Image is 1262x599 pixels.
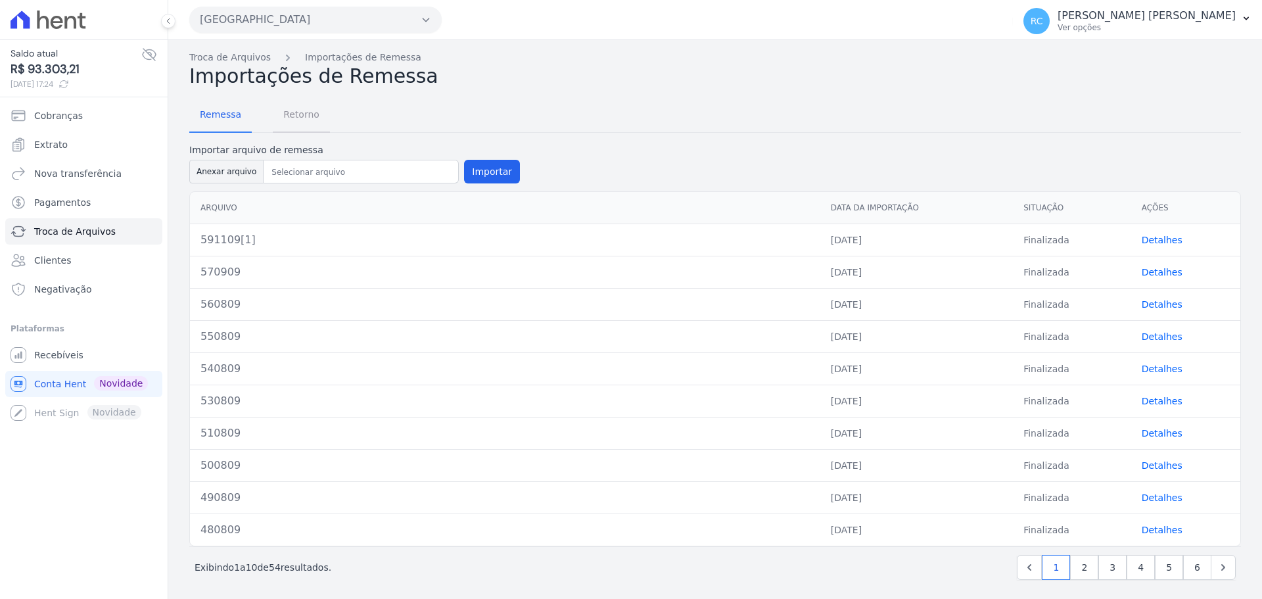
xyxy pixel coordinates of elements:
a: Detalhes [1142,396,1182,406]
span: Novidade [94,376,148,391]
td: [DATE] [820,352,1013,385]
a: Troca de Arquivos [189,51,271,64]
a: Nova transferência [5,160,162,187]
a: Detalhes [1142,299,1182,310]
a: 2 [1070,555,1098,580]
a: Extrato [5,132,162,158]
input: Selecionar arquivo [266,164,456,180]
span: Extrato [34,138,68,151]
div: 570909 [200,264,810,280]
div: 540809 [200,361,810,377]
div: 560809 [200,297,810,312]
a: 3 [1098,555,1127,580]
div: 480809 [200,522,810,538]
p: [PERSON_NAME] [PERSON_NAME] [1058,9,1236,22]
a: 6 [1183,555,1211,580]
a: Detalhes [1142,331,1182,342]
h2: Importações de Remessa [189,64,1241,88]
span: 10 [246,562,258,573]
a: Pagamentos [5,189,162,216]
th: Ações [1131,192,1240,224]
a: Detalhes [1142,525,1182,535]
a: Conta Hent Novidade [5,371,162,397]
th: Data da Importação [820,192,1013,224]
a: Detalhes [1142,235,1182,245]
div: 530809 [200,393,810,409]
div: 550809 [200,329,810,345]
a: Recebíveis [5,342,162,368]
nav: Breadcrumb [189,51,1241,64]
div: 591109[1] [200,232,810,248]
span: Retorno [275,101,327,128]
span: Cobranças [34,109,83,122]
a: 5 [1155,555,1183,580]
a: Detalhes [1142,267,1182,277]
td: [DATE] [820,320,1013,352]
div: 510809 [200,425,810,441]
a: Clientes [5,247,162,274]
span: Clientes [34,254,71,267]
a: Next [1211,555,1236,580]
button: Importar [464,160,520,183]
td: [DATE] [820,288,1013,320]
td: Finalizada [1013,320,1131,352]
a: Troca de Arquivos [5,218,162,245]
td: [DATE] [820,224,1013,256]
a: Detalhes [1142,364,1182,374]
button: [GEOGRAPHIC_DATA] [189,7,442,33]
span: Pagamentos [34,196,91,209]
button: Anexar arquivo [189,160,264,183]
td: [DATE] [820,417,1013,449]
th: Arquivo [190,192,820,224]
td: Finalizada [1013,417,1131,449]
a: 4 [1127,555,1155,580]
span: Recebíveis [34,348,83,362]
span: 54 [269,562,281,573]
td: Finalizada [1013,449,1131,481]
div: 500809 [200,458,810,473]
span: Remessa [192,101,249,128]
a: Previous [1017,555,1042,580]
a: Cobranças [5,103,162,129]
a: Importações de Remessa [305,51,421,64]
td: [DATE] [820,514,1013,546]
div: Plataformas [11,321,157,337]
td: Finalizada [1013,385,1131,417]
td: Finalizada [1013,514,1131,546]
span: RC [1031,16,1043,26]
div: 490809 [200,490,810,506]
td: Finalizada [1013,288,1131,320]
span: Troca de Arquivos [34,225,116,238]
a: Negativação [5,276,162,302]
a: Detalhes [1142,492,1182,503]
td: [DATE] [820,481,1013,514]
a: Retorno [273,99,330,133]
a: 1 [1042,555,1070,580]
a: Detalhes [1142,428,1182,439]
a: Remessa [189,99,252,133]
th: Situação [1013,192,1131,224]
span: [DATE] 17:24 [11,78,141,90]
a: Detalhes [1142,460,1182,471]
span: Saldo atual [11,47,141,60]
span: Conta Hent [34,377,86,391]
td: [DATE] [820,385,1013,417]
span: 1 [234,562,240,573]
p: Exibindo a de resultados. [195,561,331,574]
button: RC [PERSON_NAME] [PERSON_NAME] Ver opções [1013,3,1262,39]
span: R$ 93.303,21 [11,60,141,78]
td: [DATE] [820,449,1013,481]
td: Finalizada [1013,481,1131,514]
p: Ver opções [1058,22,1236,33]
label: Importar arquivo de remessa [189,143,520,157]
td: [DATE] [820,256,1013,288]
td: Finalizada [1013,224,1131,256]
span: Negativação [34,283,92,296]
td: Finalizada [1013,352,1131,385]
td: Finalizada [1013,256,1131,288]
nav: Sidebar [11,103,157,426]
span: Nova transferência [34,167,122,180]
